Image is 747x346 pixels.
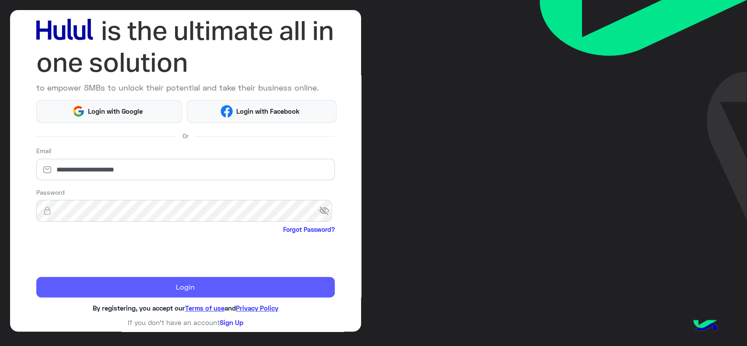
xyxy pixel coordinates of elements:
a: Sign Up [220,318,243,326]
img: lock [36,206,58,215]
img: Facebook [221,105,233,118]
span: Login with Google [85,106,146,116]
label: Password [36,188,65,197]
button: Login with Facebook [187,100,336,123]
button: Login [36,277,335,298]
img: hululLoginTitle_EN.svg [36,15,335,79]
iframe: reCAPTCHA [36,236,169,270]
span: Or [182,131,189,140]
a: Privacy Policy [236,304,278,312]
label: Email [36,146,51,155]
a: Terms of use [185,304,224,312]
span: visibility_off [319,203,335,219]
span: By registering, you accept our [93,304,185,312]
span: and [224,304,236,312]
img: Google [72,105,85,118]
p: to empower SMBs to unlock their potential and take their business online. [36,82,335,94]
a: Forgot Password? [283,225,335,234]
button: Login with Google [36,100,182,123]
h6: If you don’t have an account [36,318,335,326]
span: Login with Facebook [233,106,303,116]
img: email [36,165,58,174]
img: hulul-logo.png [690,311,721,342]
